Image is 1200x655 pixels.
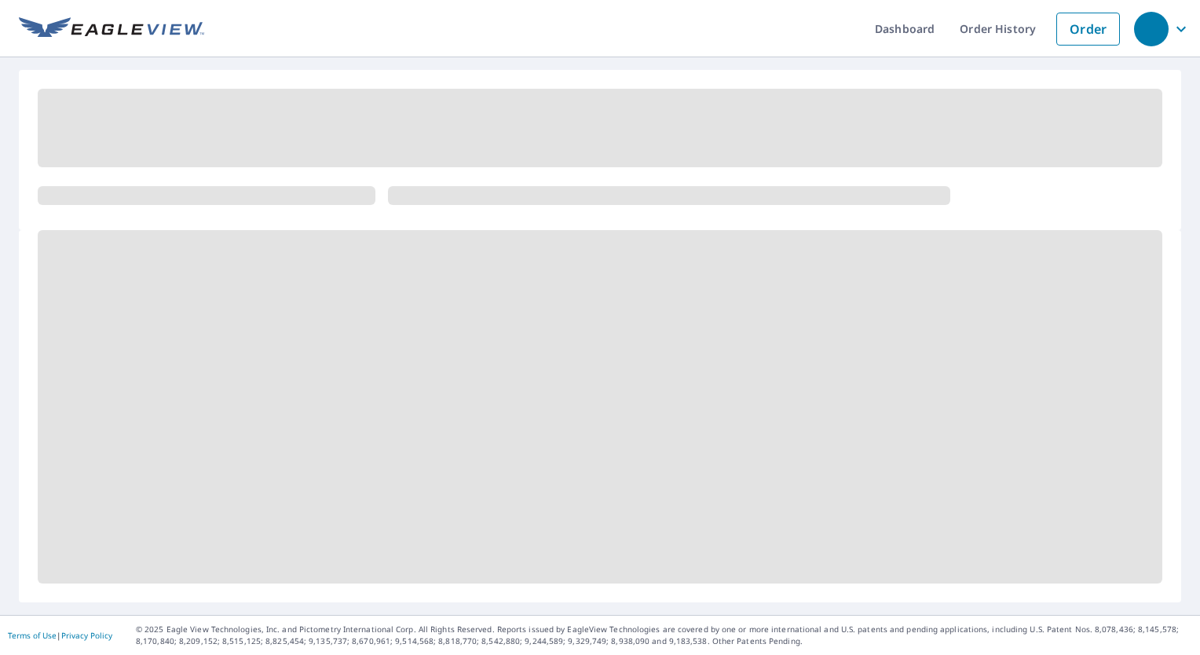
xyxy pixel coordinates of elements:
[1056,13,1120,46] a: Order
[8,631,112,640] p: |
[61,630,112,641] a: Privacy Policy
[19,17,204,41] img: EV Logo
[136,624,1192,647] p: © 2025 Eagle View Technologies, Inc. and Pictometry International Corp. All Rights Reserved. Repo...
[8,630,57,641] a: Terms of Use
